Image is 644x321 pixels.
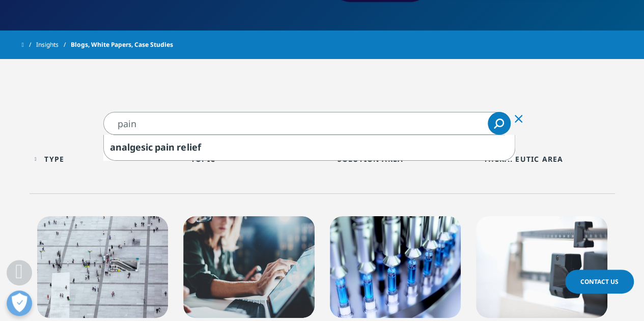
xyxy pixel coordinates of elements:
div: Search Suggestions [103,135,515,161]
span: Contact Us [580,277,619,286]
span: pain [155,141,175,153]
div: Clear [507,106,531,130]
div: Type facet. [44,154,64,164]
span: analgesic [110,141,153,153]
svg: Search [494,119,504,129]
button: Abrir preferencias [7,290,32,316]
input: Search [103,112,511,135]
a: Insights [36,36,71,54]
span: relief [177,141,201,153]
div: analgesic pain relief [104,135,515,160]
div: Therapeutic Area facet. [484,154,563,164]
span: Blogs, White Papers, Case Studies [71,36,173,54]
a: Contact Us [565,270,634,294]
svg: Clear [515,115,522,123]
a: Search [488,112,511,135]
